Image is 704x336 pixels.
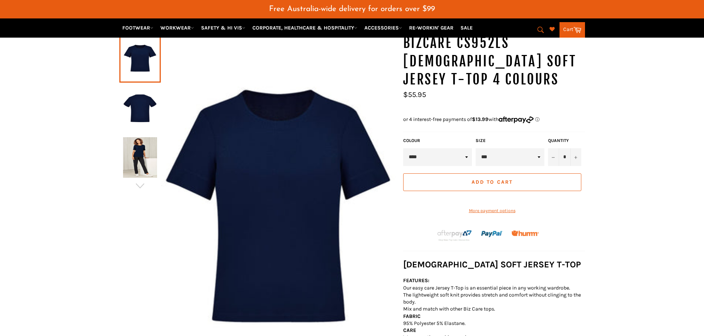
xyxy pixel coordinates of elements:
img: Humm_core_logo_RGB-01_300x60px_small_195d8312-4386-4de7-b182-0ef9b6303a37.png [511,231,539,236]
h3: [DEMOGRAPHIC_DATA] SOFT JERSEY T-TOP [403,259,585,271]
a: CORPORATE, HEALTHCARE & HOSPITALITY [249,21,360,34]
strong: FEATURES: [403,277,429,284]
span: $55.95 [403,90,426,99]
img: Afterpay-Logo-on-dark-bg_large.png [436,229,473,242]
label: Quantity [548,138,581,144]
strong: FABRIC [403,313,421,319]
h1: BIZCARE CS952LS [DEMOGRAPHIC_DATA] Soft Jersey T-Top 4 Colours [403,34,585,89]
a: Cart [560,22,585,38]
a: RE-WORKIN' GEAR [406,21,456,34]
a: ACCESSORIES [361,21,405,34]
button: Add to Cart [403,173,581,191]
a: WORKWEAR [157,21,197,34]
strong: CARE [403,327,416,333]
span: Free Australia-wide delivery for orders over $99 [269,5,435,13]
label: COLOUR [403,138,472,144]
a: More payment options [403,208,581,214]
a: FOOTWEAR [119,21,156,34]
img: BIZCARE CS952LS Ladies Soft Jersey T-Top 4 Colours - Workin' Gear [123,88,157,128]
img: BIZCARE CS952LS Ladies Soft Jersey T-Top 4 Colours - Workin' Gear [123,137,157,178]
label: Size [476,138,544,144]
button: Increase item quantity by one [570,148,581,166]
a: SAFETY & HI VIS [198,21,248,34]
img: paypal.png [481,223,503,245]
span: Add to Cart [472,179,513,185]
a: SALE [458,21,476,34]
button: Reduce item quantity by one [548,148,559,166]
